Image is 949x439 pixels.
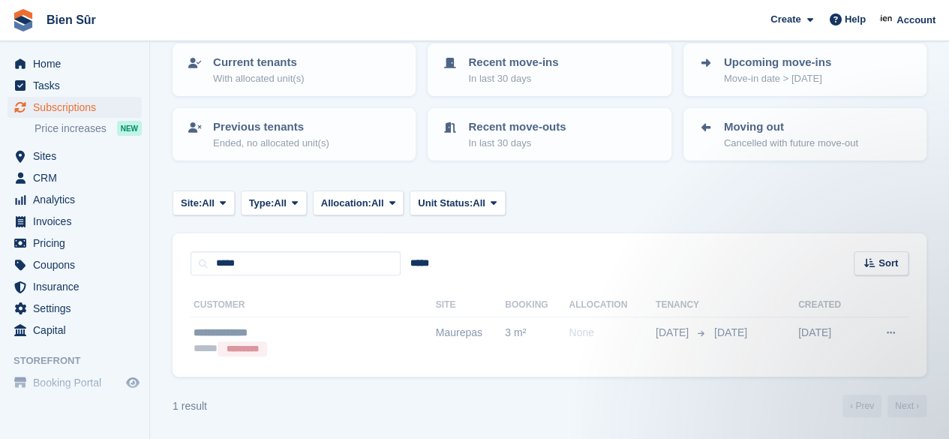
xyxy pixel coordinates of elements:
[770,12,800,27] span: Create
[468,54,558,71] p: Recent move-ins
[33,211,123,232] span: Invoices
[33,254,123,275] span: Coupons
[724,119,858,136] p: Moving out
[33,167,123,188] span: CRM
[468,71,558,86] p: In last 30 days
[213,54,304,71] p: Current tenants
[8,53,142,74] a: menu
[8,97,142,118] a: menu
[8,146,142,167] a: menu
[8,189,142,210] a: menu
[8,233,142,254] a: menu
[429,45,669,95] a: Recent move-ins In last 30 days
[33,372,123,393] span: Booking Portal
[33,75,123,96] span: Tasks
[33,298,123,319] span: Settings
[845,12,866,27] span: Help
[685,110,925,159] a: Moving out Cancelled with future move-out
[468,119,566,136] p: Recent move-outs
[896,13,935,28] span: Account
[213,119,329,136] p: Previous tenants
[33,320,123,341] span: Capital
[8,167,142,188] a: menu
[8,254,142,275] a: menu
[8,75,142,96] a: menu
[8,211,142,232] a: menu
[41,8,102,32] a: Bien Sûr
[468,136,566,151] p: In last 30 days
[429,110,669,159] a: Recent move-outs In last 30 days
[33,53,123,74] span: Home
[35,120,142,137] a: Price increases NEW
[33,189,123,210] span: Analytics
[8,276,142,297] a: menu
[33,276,123,297] span: Insurance
[724,136,858,151] p: Cancelled with future move-out
[213,71,304,86] p: With allocated unit(s)
[8,298,142,319] a: menu
[117,121,142,136] div: NEW
[8,372,142,393] a: menu
[124,374,142,392] a: Preview store
[685,45,925,95] a: Upcoming move-ins Move-in date > [DATE]
[724,71,831,86] p: Move-in date > [DATE]
[879,12,894,27] img: Asmaa Habri
[33,97,123,118] span: Subscriptions
[8,320,142,341] a: menu
[174,110,414,159] a: Previous tenants Ended, no allocated unit(s)
[33,233,123,254] span: Pricing
[12,9,35,32] img: stora-icon-8386f47178a22dfd0bd8f6a31ec36ba5ce8667c1dd55bd0f319d3a0aa187defe.svg
[174,45,414,95] a: Current tenants With allocated unit(s)
[213,136,329,151] p: Ended, no allocated unit(s)
[35,122,107,136] span: Price increases
[33,146,123,167] span: Sites
[724,54,831,71] p: Upcoming move-ins
[14,353,149,368] span: Storefront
